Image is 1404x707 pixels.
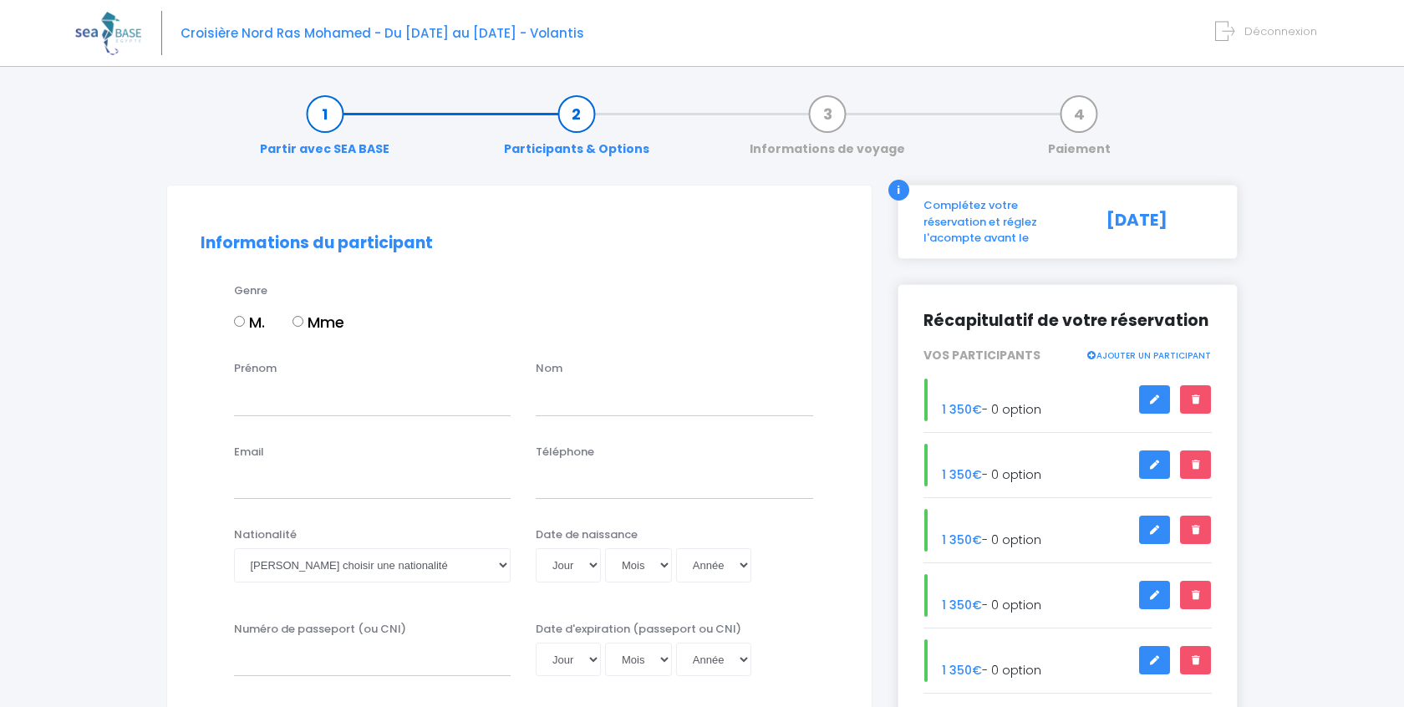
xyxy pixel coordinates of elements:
[911,379,1225,421] div: - 0 option
[234,316,245,327] input: M.
[536,444,594,460] label: Téléphone
[536,621,741,638] label: Date d'expiration (passeport ou CNI)
[942,597,982,613] span: 1 350€
[741,105,913,158] a: Informations de voyage
[201,234,838,253] h2: Informations du participant
[252,105,398,158] a: Partir avec SEA BASE
[911,509,1225,552] div: - 0 option
[234,621,406,638] label: Numéro de passeport (ou CNI)
[911,197,1094,247] div: Complétez votre réservation et réglez l'acompte avant le
[496,105,658,158] a: Participants & Options
[536,360,562,377] label: Nom
[911,444,1225,486] div: - 0 option
[234,311,265,333] label: M.
[234,360,277,377] label: Prénom
[234,526,297,543] label: Nationalité
[181,24,584,42] span: Croisière Nord Ras Mohamed - Du [DATE] au [DATE] - Volantis
[1086,347,1212,362] a: AJOUTER UN PARTICIPANT
[942,466,982,483] span: 1 350€
[911,639,1225,682] div: - 0 option
[536,526,638,543] label: Date de naissance
[942,401,982,418] span: 1 350€
[234,444,264,460] label: Email
[911,574,1225,617] div: - 0 option
[292,311,344,333] label: Mme
[888,180,909,201] div: i
[911,347,1225,364] div: VOS PARTICIPANTS
[292,316,303,327] input: Mme
[942,662,982,679] span: 1 350€
[234,282,267,299] label: Genre
[942,532,982,548] span: 1 350€
[1094,197,1225,247] div: [DATE]
[1040,105,1119,158] a: Paiement
[923,310,1213,331] h2: Récapitulatif de votre réservation
[1244,23,1317,39] span: Déconnexion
